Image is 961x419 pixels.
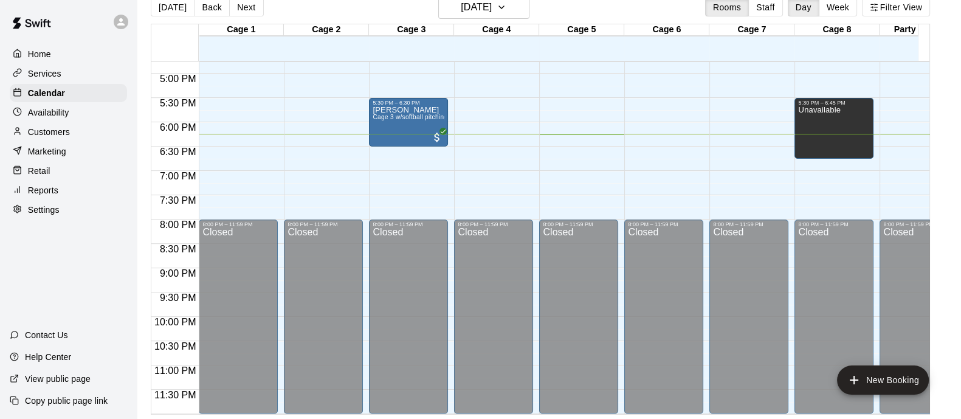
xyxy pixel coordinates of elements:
div: Closed [373,227,444,418]
span: 9:00 PM [157,268,199,279]
span: 10:30 PM [151,341,199,351]
div: 8:00 PM – 11:59 PM: Closed [369,220,448,414]
div: 8:00 PM – 11:59 PM: Closed [624,220,703,414]
div: 8:00 PM – 11:59 PM [288,221,359,227]
span: 5:30 PM [157,98,199,108]
div: 8:00 PM – 11:59 PM: Closed [794,220,873,414]
p: View public page [25,373,91,385]
a: Reports [10,181,127,199]
span: Cage 3 w/softball pitching machine [373,114,474,120]
div: 8:00 PM – 11:59 PM [628,221,700,227]
div: Closed [883,227,955,418]
span: 11:30 PM [151,390,199,400]
span: 10:00 PM [151,317,199,327]
div: Cage 4 [454,24,539,36]
div: 8:00 PM – 11:59 PM [373,221,444,227]
div: Closed [798,227,870,418]
a: Services [10,64,127,83]
span: 8:30 PM [157,244,199,254]
div: Cage 1 [199,24,284,36]
span: 7:00 PM [157,171,199,181]
div: Cage 3 [369,24,454,36]
p: Copy public page link [25,395,108,407]
a: Settings [10,201,127,219]
p: Reports [28,184,58,196]
p: Contact Us [25,329,68,341]
div: Cage 6 [624,24,709,36]
span: 6:00 PM [157,122,199,133]
div: 8:00 PM – 11:59 PM: Closed [284,220,363,414]
div: Cage 2 [284,24,369,36]
div: 8:00 PM – 11:59 PM [202,221,274,227]
p: Settings [28,204,60,216]
a: Customers [10,123,127,141]
div: 8:00 PM – 11:59 PM [543,221,615,227]
span: 5:00 PM [157,74,199,84]
div: 8:00 PM – 11:59 PM: Closed [709,220,788,414]
p: Services [28,68,61,80]
div: Closed [202,227,274,418]
div: Closed [543,227,615,418]
p: Marketing [28,145,66,158]
div: Cage 7 [709,24,794,36]
div: Closed [713,227,785,418]
p: Calendar [28,87,65,99]
div: Closed [288,227,359,418]
div: 5:30 PM – 6:30 PM [373,100,444,106]
div: 5:30 PM – 6:45 PM: Unavailable [794,98,873,159]
a: Retail [10,162,127,180]
div: 8:00 PM – 11:59 PM [713,221,785,227]
div: 8:00 PM – 11:59 PM [458,221,529,227]
p: Retail [28,165,50,177]
p: Home [28,48,51,60]
span: 11:00 PM [151,365,199,376]
div: 8:00 PM – 11:59 PM: Closed [199,220,278,414]
p: Help Center [25,351,71,363]
button: add [837,365,929,395]
span: 6:30 PM [157,147,199,157]
div: Cage 8 [794,24,880,36]
div: Cage 5 [539,24,624,36]
div: 8:00 PM – 11:59 PM: Closed [454,220,533,414]
div: 5:30 PM – 6:30 PM: Adam Struckmann [369,98,448,147]
div: 8:00 PM – 11:59 PM: Closed [880,220,959,414]
p: Availability [28,106,69,119]
a: Home [10,45,127,63]
a: Availability [10,103,127,122]
a: Marketing [10,142,127,161]
div: 8:00 PM – 11:59 PM: Closed [539,220,618,414]
div: 8:00 PM – 11:59 PM [798,221,870,227]
span: 7:30 PM [157,195,199,206]
p: Customers [28,126,70,138]
div: 5:30 PM – 6:45 PM [798,100,870,106]
div: 8:00 PM – 11:59 PM [883,221,955,227]
span: All customers have paid [431,131,443,144]
div: Closed [458,227,529,418]
span: 8:00 PM [157,220,199,230]
span: 9:30 PM [157,293,199,303]
div: Closed [628,227,700,418]
a: Calendar [10,84,127,102]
